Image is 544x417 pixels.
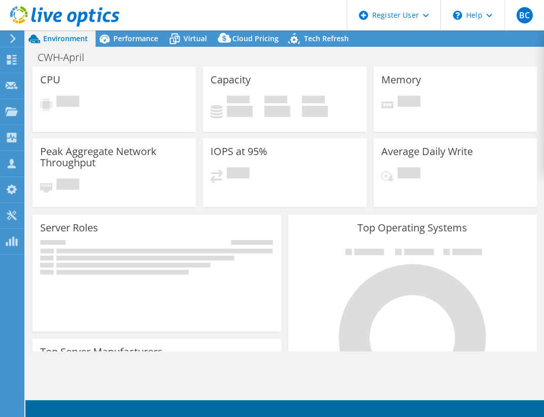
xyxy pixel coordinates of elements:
[227,96,250,106] span: Used
[264,96,287,106] span: Free
[517,7,533,23] span: BC
[453,11,462,20] svg: \n
[232,34,279,43] span: Cloud Pricing
[302,106,328,117] h4: 0 GiB
[184,34,207,43] span: Virtual
[210,74,251,85] h3: Capacity
[33,52,100,63] h1: CWH-April
[227,167,250,181] span: Pending
[264,106,290,117] h4: 0 GiB
[398,96,420,109] span: Pending
[56,96,79,109] span: Pending
[227,106,253,117] h4: 0 GiB
[381,74,421,85] h3: Memory
[40,346,163,358] h3: Top Server Manufacturers
[40,74,61,85] h3: CPU
[40,222,98,233] h3: Server Roles
[381,146,473,157] h3: Average Daily Write
[56,178,79,192] span: Pending
[296,222,529,233] h3: Top Operating Systems
[304,34,349,43] span: Tech Refresh
[398,167,420,181] span: Pending
[302,96,325,106] span: Total
[113,34,158,43] span: Performance
[43,34,88,43] span: Environment
[40,146,188,168] h3: Peak Aggregate Network Throughput
[210,146,267,157] h3: IOPS at 95%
